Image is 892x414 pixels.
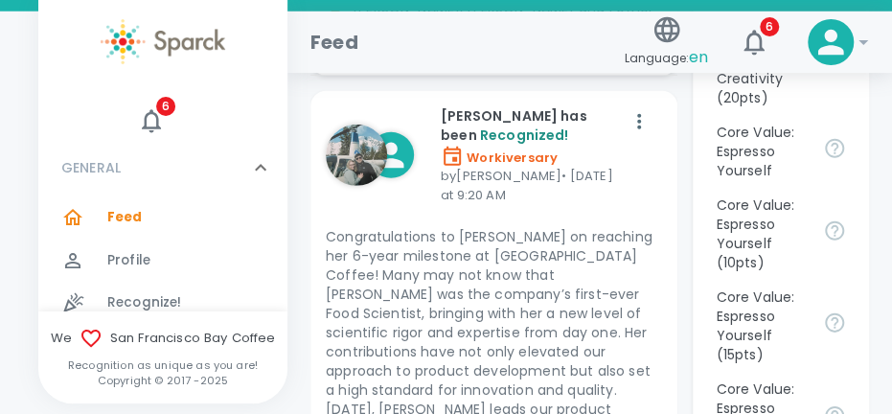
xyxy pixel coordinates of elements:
img: Picture of Katie Burguillos [326,125,387,186]
p: by [PERSON_NAME] • [DATE] at 9:20 AM [441,145,624,205]
span: en [689,46,708,68]
p: Core Value: Espresso Yourself (10pts) [716,195,808,272]
button: Language:en [617,9,716,77]
img: Sparck logo [101,19,225,64]
a: Sparck logo [38,19,287,64]
button: 6 [133,103,170,139]
p: Core Value: Espresso Yourself (15pts) [716,287,808,364]
span: Language: [625,45,708,71]
span: Feed [107,208,143,227]
span: We San Francisco Bay Coffee [38,327,287,350]
a: Profile [38,240,287,282]
a: Feed [38,196,287,239]
a: Recognize! [38,282,287,324]
p: Recognition as unique as you are! [38,357,287,373]
p: GENERAL [61,158,121,177]
span: Recognize! [107,293,182,312]
span: 6 [156,97,175,116]
p: Core Value: Espresso Yourself [716,123,808,180]
span: Workiversary [441,149,558,167]
span: 6 [760,17,779,36]
span: Profile [107,251,150,270]
svg: Share your voice and your ideas [823,137,846,160]
p: [PERSON_NAME] has been [441,106,624,145]
svg: Share your voice and your ideas [823,311,846,334]
span: Recognized! [480,126,569,145]
h1: Feed [310,27,358,57]
button: 6 [731,19,777,65]
p: Copyright © 2017 - 2025 [38,373,287,388]
div: GENERAL [38,139,287,196]
svg: Share your voice and your ideas [823,219,846,242]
